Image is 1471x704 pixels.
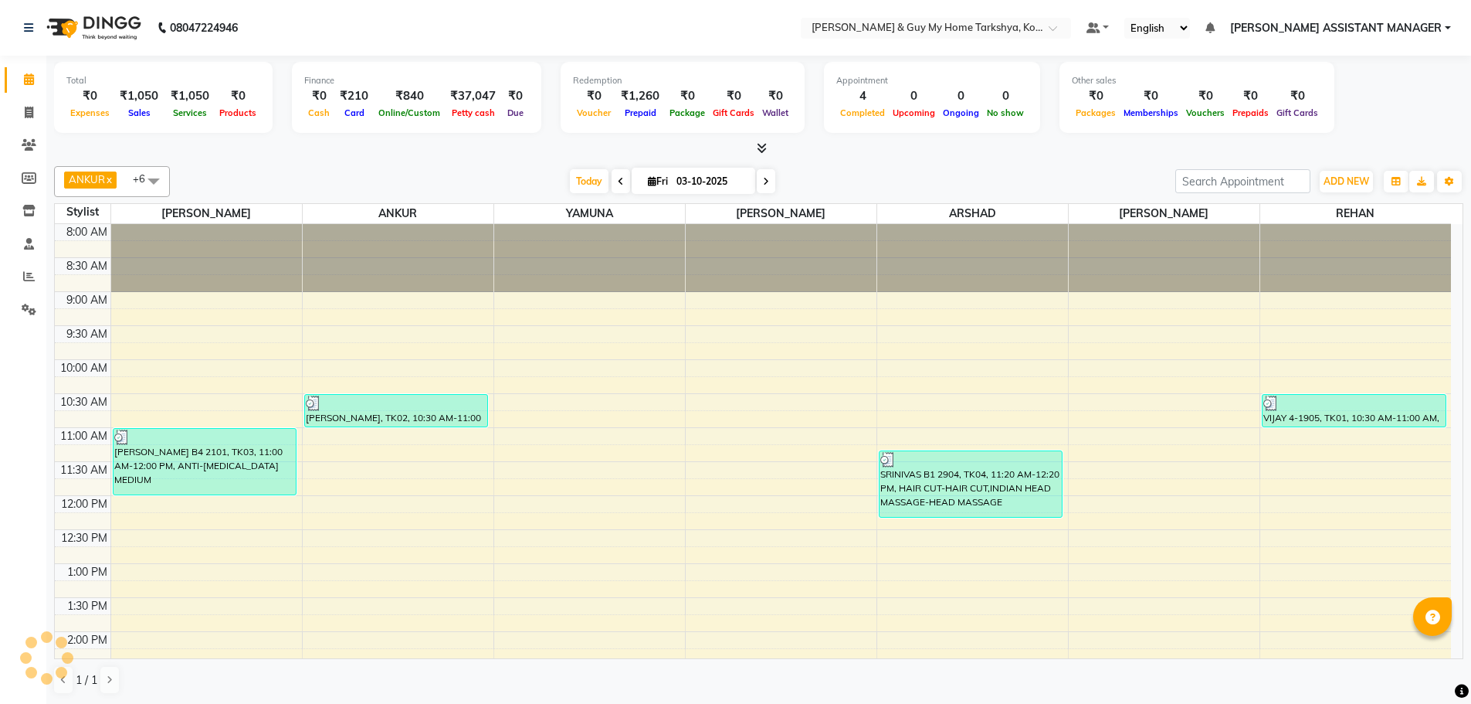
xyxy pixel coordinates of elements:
div: ₹0 [573,87,615,105]
span: ANKUR [69,173,105,185]
span: Today [570,169,608,193]
div: 12:30 PM [58,530,110,546]
span: Ongoing [939,107,983,118]
div: VIJAY 4-1905, TK01, 10:30 AM-11:00 AM, HAIR CUT-HAIR CUT [1263,395,1446,427]
img: logo [39,6,145,49]
div: Appointment [836,74,1028,87]
span: Expenses [66,107,114,118]
span: [PERSON_NAME] [111,204,302,223]
span: Products [215,107,260,118]
div: ₹0 [502,87,529,105]
div: Total [66,74,260,87]
div: ₹840 [375,87,444,105]
div: SRINIVAS B1 2904, TK04, 11:20 AM-12:20 PM, HAIR CUT-HAIR CUT,INDIAN HEAD MASSAGE-HEAD MASSAGE [880,451,1063,517]
span: Sales [124,107,154,118]
input: 2025-10-03 [672,170,749,193]
span: Vouchers [1182,107,1229,118]
div: ₹0 [66,87,114,105]
span: Fri [644,175,672,187]
button: ADD NEW [1320,171,1373,192]
span: Gift Cards [1273,107,1322,118]
span: Completed [836,107,889,118]
span: Wallet [758,107,792,118]
span: Voucher [573,107,615,118]
div: ₹37,047 [444,87,502,105]
span: Due [503,107,527,118]
b: 08047224946 [170,6,238,49]
span: Petty cash [448,107,499,118]
div: ₹1,050 [164,87,215,105]
span: Gift Cards [709,107,758,118]
span: [PERSON_NAME] [686,204,876,223]
input: Search Appointment [1175,169,1310,193]
span: ADD NEW [1324,175,1369,187]
div: ₹0 [666,87,709,105]
div: ₹0 [1273,87,1322,105]
div: ₹0 [1229,87,1273,105]
span: Cash [304,107,334,118]
a: x [105,173,112,185]
div: 0 [939,87,983,105]
div: ₹1,260 [615,87,666,105]
div: ₹0 [304,87,334,105]
div: 0 [983,87,1028,105]
span: REHAN [1260,204,1452,223]
div: 0 [889,87,939,105]
span: ANKUR [303,204,493,223]
div: 10:30 AM [57,394,110,410]
span: Package [666,107,709,118]
div: Finance [304,74,529,87]
div: ₹1,050 [114,87,164,105]
span: Memberships [1120,107,1182,118]
span: Services [169,107,211,118]
div: 2:00 PM [64,632,110,648]
div: ₹210 [334,87,375,105]
span: +6 [133,172,157,185]
span: Card [341,107,368,118]
span: Upcoming [889,107,939,118]
div: 1:30 PM [64,598,110,614]
span: 1 / 1 [76,672,97,689]
span: Prepaids [1229,107,1273,118]
div: 9:00 AM [63,292,110,308]
div: 11:30 AM [57,462,110,478]
div: Stylist [55,204,110,220]
div: Other sales [1072,74,1322,87]
div: ₹0 [1072,87,1120,105]
span: Online/Custom [375,107,444,118]
div: 12:00 PM [58,496,110,512]
div: ₹0 [1120,87,1182,105]
span: [PERSON_NAME] ASSISTANT MANAGER [1230,20,1442,36]
div: 8:00 AM [63,224,110,240]
div: ₹0 [1182,87,1229,105]
span: Packages [1072,107,1120,118]
span: Prepaid [621,107,660,118]
div: ₹0 [758,87,792,105]
div: 4 [836,87,889,105]
div: 8:30 AM [63,258,110,274]
span: [PERSON_NAME] [1069,204,1259,223]
div: ₹0 [709,87,758,105]
div: 10:00 AM [57,360,110,376]
div: 9:30 AM [63,326,110,342]
div: Redemption [573,74,792,87]
span: ARSHAD [877,204,1068,223]
div: [PERSON_NAME] B4 2101, TK03, 11:00 AM-12:00 PM, ANTI-[MEDICAL_DATA] MEDIUM [114,429,297,495]
div: 1:00 PM [64,564,110,580]
span: No show [983,107,1028,118]
div: [PERSON_NAME], TK02, 10:30 AM-11:00 AM, HAIR CUT-HAIR CUT [305,395,488,427]
div: 11:00 AM [57,428,110,444]
div: ₹0 [215,87,260,105]
span: YAMUNA [494,204,685,223]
